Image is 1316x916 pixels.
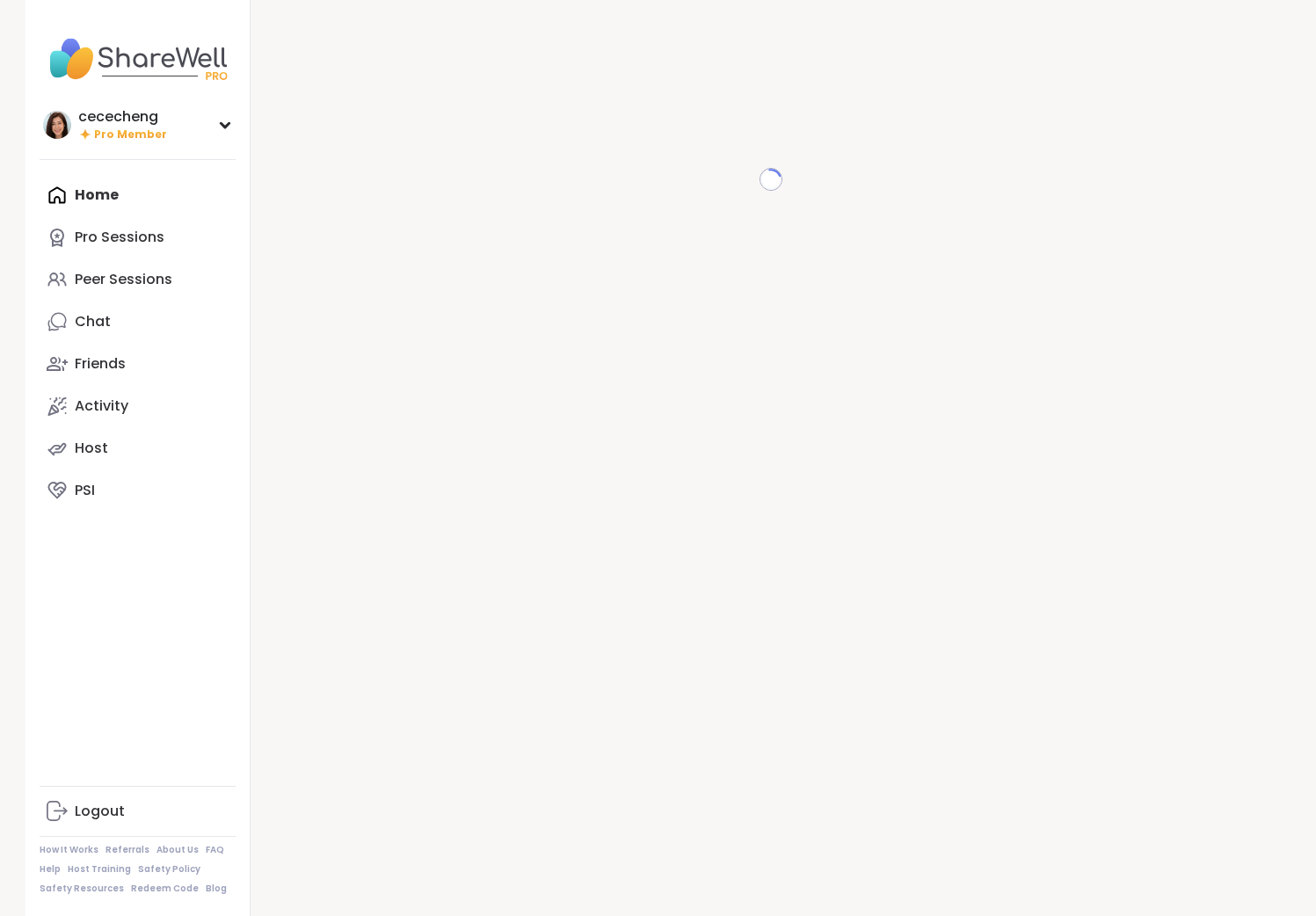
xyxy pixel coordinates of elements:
[43,111,71,139] img: cececheng
[206,844,224,856] a: FAQ
[78,107,167,127] div: cececheng
[40,427,236,469] a: Host
[40,385,236,427] a: Activity
[40,258,236,301] a: Peer Sessions
[68,863,131,876] a: Host Training
[40,863,61,876] a: Help
[75,270,172,289] div: Peer Sessions
[206,883,227,895] a: Blog
[75,312,111,331] div: Chat
[105,844,149,856] a: Referrals
[40,883,124,895] a: Safety Resources
[40,301,236,343] a: Chat
[75,481,95,500] div: PSI
[40,343,236,385] a: Friends
[138,863,200,876] a: Safety Policy
[75,228,164,247] div: Pro Sessions
[131,883,199,895] a: Redeem Code
[40,469,236,512] a: PSI
[75,802,125,821] div: Logout
[40,28,236,90] img: ShareWell Nav Logo
[40,844,98,856] a: How It Works
[75,439,108,458] div: Host
[40,790,236,832] a: Logout
[94,127,167,142] span: Pro Member
[75,354,126,374] div: Friends
[156,844,199,856] a: About Us
[40,216,236,258] a: Pro Sessions
[75,396,128,416] div: Activity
